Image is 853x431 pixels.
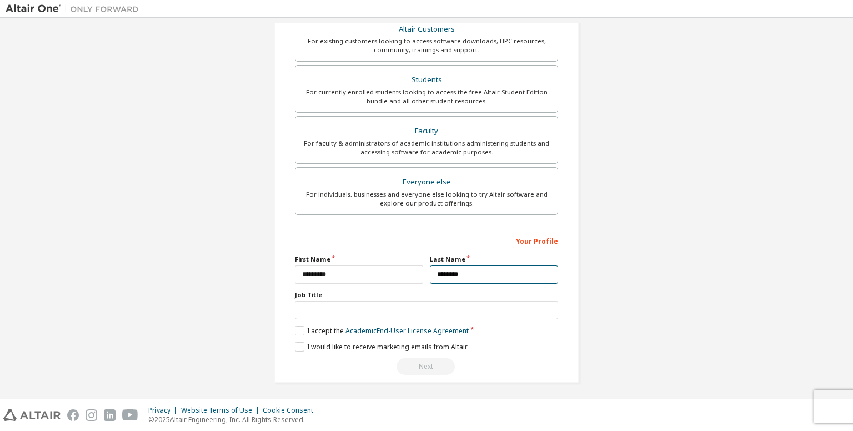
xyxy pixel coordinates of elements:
a: Academic End-User License Agreement [345,326,469,335]
div: For existing customers looking to access software downloads, HPC resources, community, trainings ... [302,37,551,54]
div: Altair Customers [302,22,551,37]
label: First Name [295,255,423,264]
div: For currently enrolled students looking to access the free Altair Student Edition bundle and all ... [302,88,551,106]
div: For faculty & administrators of academic institutions administering students and accessing softwa... [302,139,551,157]
div: Privacy [148,406,181,415]
div: Your Profile [295,232,558,249]
div: For individuals, businesses and everyone else looking to try Altair software and explore our prod... [302,190,551,208]
label: I accept the [295,326,469,335]
div: Read and acccept EULA to continue [295,358,558,375]
img: altair_logo.svg [3,409,61,421]
p: © 2025 Altair Engineering, Inc. All Rights Reserved. [148,415,320,424]
label: Last Name [430,255,558,264]
img: youtube.svg [122,409,138,421]
img: linkedin.svg [104,409,116,421]
img: instagram.svg [86,409,97,421]
img: facebook.svg [67,409,79,421]
div: Cookie Consent [263,406,320,415]
label: I would like to receive marketing emails from Altair [295,342,468,352]
div: Website Terms of Use [181,406,263,415]
label: Job Title [295,290,558,299]
img: Altair One [6,3,144,14]
div: Students [302,72,551,88]
div: Faculty [302,123,551,139]
div: Everyone else [302,174,551,190]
